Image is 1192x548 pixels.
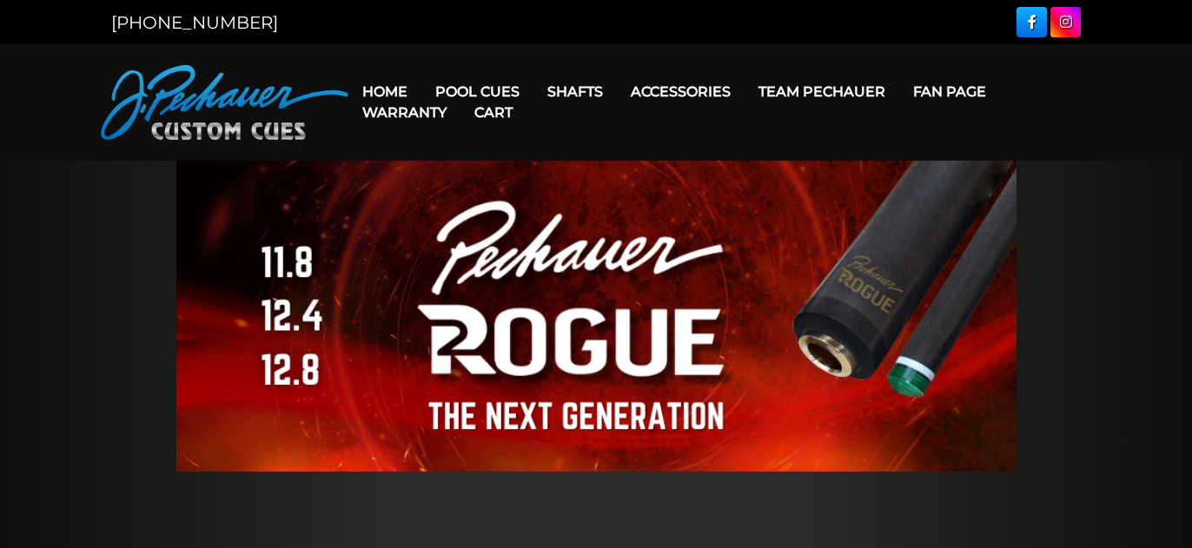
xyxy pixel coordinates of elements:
[533,69,617,114] a: Shafts
[111,12,278,33] a: [PHONE_NUMBER]
[421,69,533,114] a: Pool Cues
[460,90,526,135] a: Cart
[348,69,421,114] a: Home
[617,69,745,114] a: Accessories
[348,90,460,135] a: Warranty
[101,65,348,140] img: Pechauer Custom Cues
[745,69,899,114] a: Team Pechauer
[899,69,1000,114] a: Fan Page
